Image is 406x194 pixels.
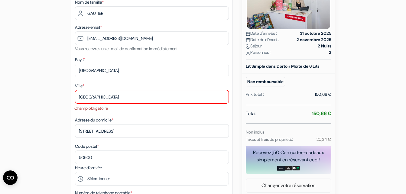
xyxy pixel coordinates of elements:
span: Total: [246,110,256,117]
input: Entrer le nom de famille [75,6,229,20]
img: adidas-card.png [285,166,292,171]
small: Vous recevrez un e-mail de confirmation immédiatement [75,46,178,51]
li: Champ obligatoire [74,105,229,112]
img: user_icon.svg [246,50,250,55]
img: calendar.svg [246,38,250,42]
label: Adresse du domicile [75,117,113,123]
small: Non inclus [246,129,264,135]
label: Heure d'arrivée [75,165,102,171]
img: uber-uber-eats-card.png [292,166,300,171]
div: Prix total : [246,91,264,98]
label: Code postal [75,143,99,150]
strong: 2 Nuits [318,43,331,49]
small: Taxes et frais de propriété: [246,137,293,142]
label: Ville [75,83,84,89]
b: Lit Simple dans Dortoir Mixte de 6 Lits [246,63,320,69]
strong: 31 octobre 2025 [300,30,331,37]
strong: 150,66 € [312,110,331,117]
button: Ouvrir le widget CMP [3,170,18,185]
small: Non remboursable [246,77,285,86]
span: Personnes : [246,49,271,56]
span: Date d'arrivée : [246,30,277,37]
small: 20,34 € [317,137,331,142]
span: Date de départ : [246,37,279,43]
span: 1,50 € [271,149,284,156]
img: calendar.svg [246,31,250,36]
span: Séjour : [246,43,264,49]
label: Pays [75,57,85,63]
strong: 2 [329,49,331,56]
div: Recevez en cartes-cadeaux simplement en réservant ceci ! [246,149,331,163]
img: moon.svg [246,44,250,49]
strong: 2 novembre 2025 [297,37,331,43]
input: Entrer adresse e-mail [75,31,229,45]
img: amazon-card-no-text.png [277,166,285,171]
div: 150,66 € [315,91,331,98]
label: Adresse email [75,24,102,31]
a: Changer votre réservation [246,180,331,191]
